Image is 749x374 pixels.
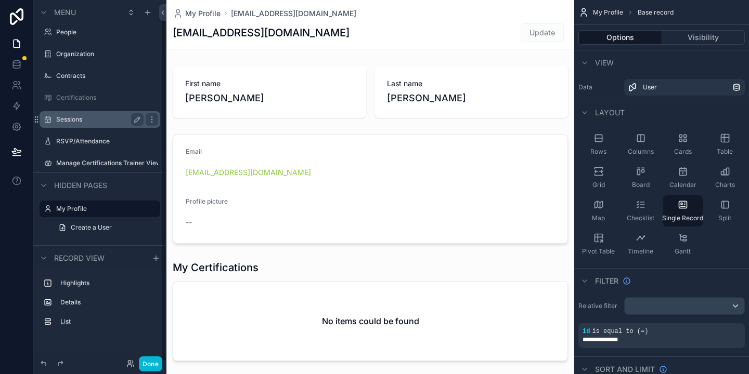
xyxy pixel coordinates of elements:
span: Table [717,148,733,156]
span: id [583,328,590,335]
label: People [56,28,158,36]
label: My Profile [56,205,154,213]
span: Columns [628,148,654,156]
button: Cards [663,129,703,160]
span: View [595,58,614,68]
button: Columns [621,129,661,160]
button: Split [705,195,745,226]
span: Calendar [669,181,696,189]
span: Split [718,214,731,222]
a: My Profile [173,8,221,19]
span: Cards [674,148,692,156]
label: Data [578,83,620,91]
span: User [643,83,657,91]
span: Menu [54,7,76,18]
button: Gantt [663,229,703,260]
button: Visibility [662,30,745,45]
label: Certifications [56,94,158,102]
button: Checklist [621,195,661,226]
button: Calendar [663,162,703,193]
button: Pivot Table [578,229,618,260]
button: Rows [578,129,618,160]
span: Checklist [627,214,654,222]
span: Timeline [628,247,653,256]
span: Single Record [662,214,703,222]
button: Timeline [621,229,661,260]
span: Map [592,214,605,222]
a: [EMAIL_ADDRESS][DOMAIN_NAME] [231,8,356,19]
div: scrollable content [33,270,166,340]
button: Board [621,162,661,193]
label: Relative filter [578,302,620,310]
span: Record view [54,253,105,263]
label: RSVP/Attendance [56,137,158,145]
span: Create a User [71,223,112,232]
button: Charts [705,162,745,193]
span: Charts [715,181,735,189]
span: Rows [590,148,606,156]
h1: [EMAIL_ADDRESS][DOMAIN_NAME] [173,25,350,40]
a: User [624,79,745,96]
label: Contracts [56,72,158,80]
label: Organization [56,50,158,58]
span: Gantt [675,247,691,256]
label: Details [60,298,156,306]
span: My Profile [185,8,221,19]
span: Board [632,181,650,189]
span: My Profile [593,8,623,17]
label: Highlights [60,279,156,287]
button: Options [578,30,662,45]
button: Table [705,129,745,160]
span: Pivot Table [582,247,615,256]
a: Create a User [52,219,160,236]
label: Sessions [56,115,139,124]
button: Grid [578,162,618,193]
span: Grid [592,181,605,189]
span: Filter [595,276,618,286]
button: Done [139,356,162,371]
span: is equal to (=) [592,328,648,335]
span: Base record [638,8,674,17]
button: Map [578,195,618,226]
span: Hidden pages [54,180,107,191]
span: Layout [595,108,625,118]
button: Single Record [663,195,703,226]
label: List [60,317,156,326]
label: Manage Certifications Trainer View [56,159,158,167]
